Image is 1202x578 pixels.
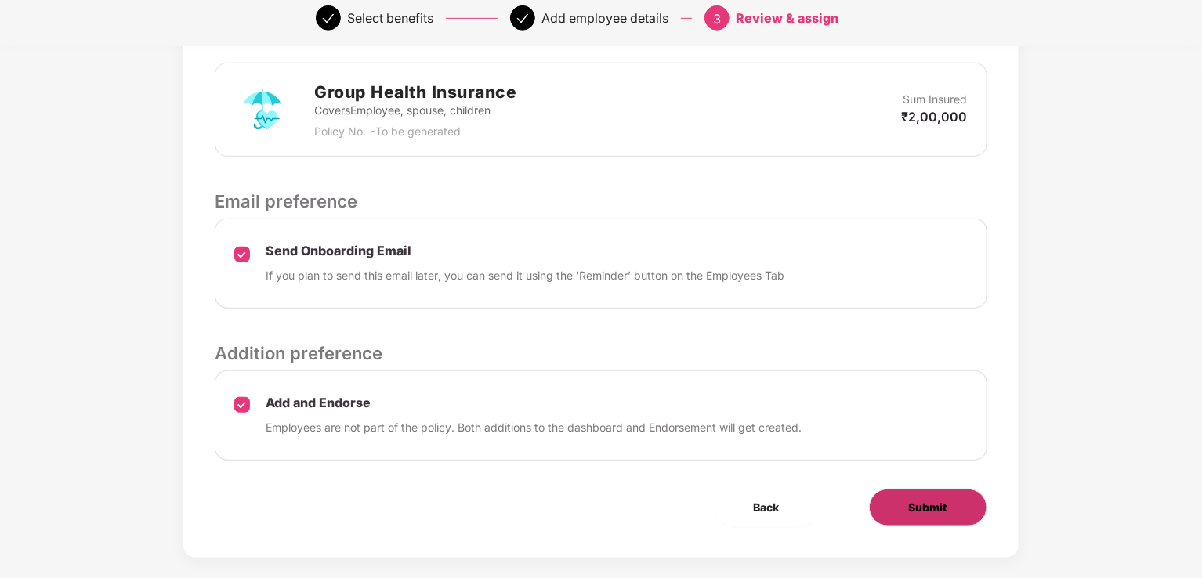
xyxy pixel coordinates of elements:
button: Submit [869,489,987,526]
h2: Group Health Insurance [314,79,516,105]
div: Select benefits [347,5,433,31]
p: If you plan to send this email later, you can send it using the ‘Reminder’ button on the Employee... [266,267,784,284]
p: Email preference [215,188,987,215]
button: Back [715,489,819,526]
p: Send Onboarding Email [266,243,784,259]
p: Policy No. - To be generated [314,123,516,140]
span: Submit [909,499,947,516]
span: Back [754,499,780,516]
span: 3 [713,11,721,27]
p: Sum Insured [903,91,968,108]
p: Addition preference [215,340,987,367]
div: Add employee details [541,5,668,31]
p: Covers Employee, spouse, children [314,102,516,119]
img: svg+xml;base64,PHN2ZyB4bWxucz0iaHR0cDovL3d3dy53My5vcmcvMjAwMC9zdmciIHdpZHRoPSI3MiIgaGVpZ2h0PSI3Mi... [234,81,291,138]
span: check [322,13,335,25]
span: check [516,13,529,25]
div: Review & assign [736,5,838,31]
p: Add and Endorse [266,395,802,411]
p: Employees are not part of the policy. Both additions to the dashboard and Endorsement will get cr... [266,419,802,436]
p: ₹2,00,000 [902,108,968,125]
